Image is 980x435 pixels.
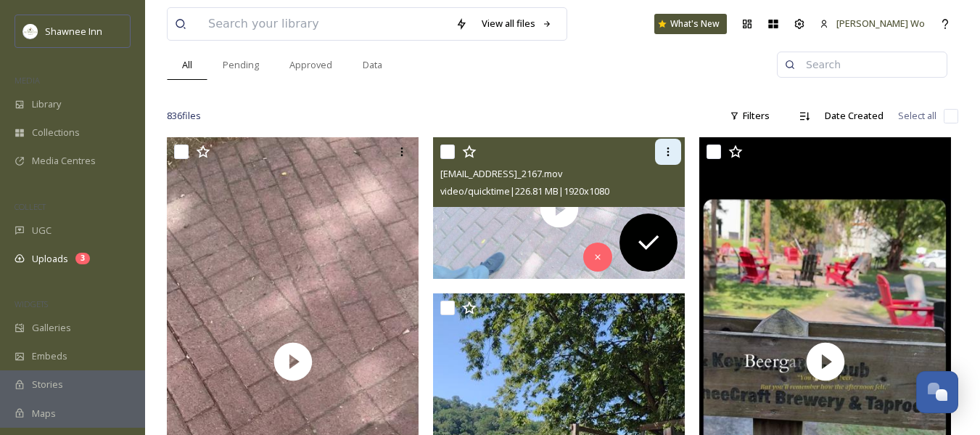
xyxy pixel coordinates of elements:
[363,58,382,72] span: Data
[654,14,727,34] a: What's New
[167,109,201,123] span: 836 file s
[182,58,192,72] span: All
[836,17,925,30] span: [PERSON_NAME] Wo
[75,253,90,264] div: 3
[32,349,67,363] span: Embeds
[23,24,38,38] img: shawnee-300x300.jpg
[474,9,559,38] a: View all files
[45,25,102,38] span: Shawnee Inn
[289,58,332,72] span: Approved
[15,298,48,309] span: WIDGETS
[32,224,52,237] span: UGC
[916,371,958,413] button: Open Chat
[440,184,609,198] span: video/quicktime | 226.81 MB | 1920 x 1080
[433,137,685,279] img: thumbnail
[32,378,63,391] span: Stories
[201,8,448,40] input: Search your library
[32,154,96,168] span: Media Centres
[223,58,259,72] span: Pending
[15,201,46,212] span: COLLECT
[32,126,80,139] span: Collections
[440,167,562,180] span: [EMAIL_ADDRESS]_2167.mov
[799,50,939,79] input: Search
[898,109,936,123] span: Select all
[15,75,40,86] span: MEDIA
[722,102,777,130] div: Filters
[32,97,61,111] span: Library
[818,102,891,130] div: Date Created
[812,9,932,38] a: [PERSON_NAME] Wo
[32,252,68,266] span: Uploads
[32,321,71,335] span: Galleries
[32,407,56,420] span: Maps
